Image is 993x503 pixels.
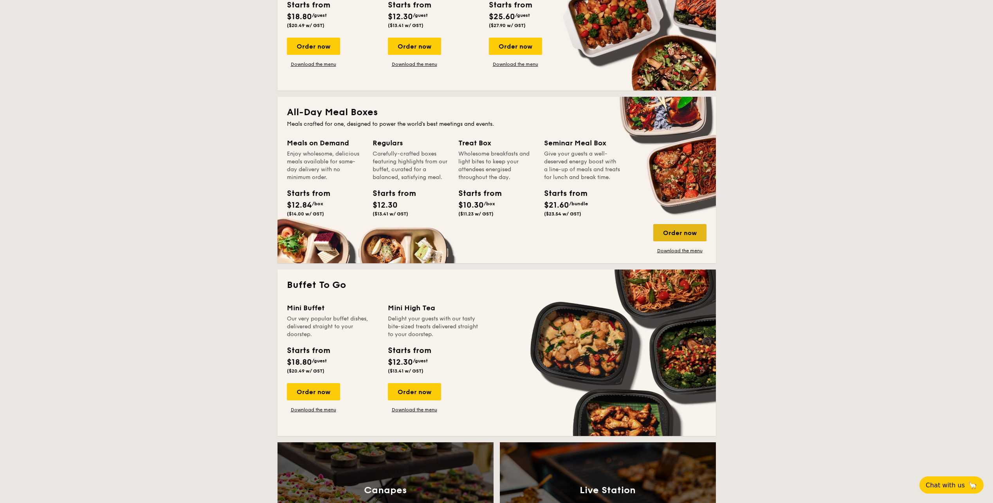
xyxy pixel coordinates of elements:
[458,138,535,148] div: Treat Box
[968,481,977,490] span: 🦙
[287,211,324,217] span: ($14.00 w/ GST)
[373,211,408,217] span: ($13.41 w/ GST)
[287,279,706,291] h2: Buffet To Go
[515,13,530,18] span: /guest
[544,138,620,148] div: Seminar Meal Box
[388,368,424,374] span: ($13.41 w/ GST)
[484,201,495,206] span: /box
[544,201,569,210] span: $21.60
[544,211,581,217] span: ($23.54 w/ GST)
[388,407,441,413] a: Download the menu
[287,12,312,22] span: $18.80
[364,485,407,496] h3: Canapes
[458,150,535,181] div: Wholesome breakfasts and light bites to keep your attendees energised throughout the day.
[287,38,340,55] div: Order now
[287,23,324,28] span: ($20.49 w/ GST)
[312,13,327,18] span: /guest
[388,38,441,55] div: Order now
[458,211,494,217] span: ($11.23 w/ GST)
[287,150,363,181] div: Enjoy wholesome, delicious meals available for same-day delivery with no minimum order.
[287,345,330,356] div: Starts from
[489,38,542,55] div: Order now
[388,358,413,367] span: $12.30
[312,358,327,364] span: /guest
[388,383,441,400] div: Order now
[287,61,340,67] a: Download the menu
[544,188,579,199] div: Starts from
[653,224,706,241] div: Order now
[287,138,363,148] div: Meals on Demand
[373,188,408,199] div: Starts from
[287,315,378,338] div: Our very popular buffet dishes, delivered straight to your doorstep.
[287,302,378,313] div: Mini Buffet
[489,61,542,67] a: Download the menu
[458,188,494,199] div: Starts from
[388,302,479,313] div: Mini High Tea
[373,201,398,210] span: $12.30
[287,368,324,374] span: ($20.49 w/ GST)
[287,358,312,367] span: $18.80
[388,61,441,67] a: Download the menu
[287,201,312,210] span: $12.84
[388,345,431,356] div: Starts from
[287,407,340,413] a: Download the menu
[413,358,428,364] span: /guest
[413,13,428,18] span: /guest
[919,476,984,494] button: Chat with us🦙
[458,201,484,210] span: $10.30
[287,106,706,119] h2: All-Day Meal Boxes
[544,150,620,181] div: Give your guests a well-deserved energy boost with a line-up of meals and treats for lunch and br...
[287,383,340,400] div: Order now
[489,23,526,28] span: ($27.90 w/ GST)
[388,23,424,28] span: ($13.41 w/ GST)
[580,485,636,496] h3: Live Station
[373,150,449,181] div: Carefully-crafted boxes featuring highlights from our buffet, curated for a balanced, satisfying ...
[287,188,322,199] div: Starts from
[287,120,706,128] div: Meals crafted for one, designed to power the world's best meetings and events.
[653,248,706,254] a: Download the menu
[373,138,449,148] div: Regulars
[489,12,515,22] span: $25.60
[388,315,479,338] div: Delight your guests with our tasty bite-sized treats delivered straight to your doorstep.
[388,12,413,22] span: $12.30
[312,201,323,206] span: /box
[926,481,965,489] span: Chat with us
[569,201,588,206] span: /bundle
